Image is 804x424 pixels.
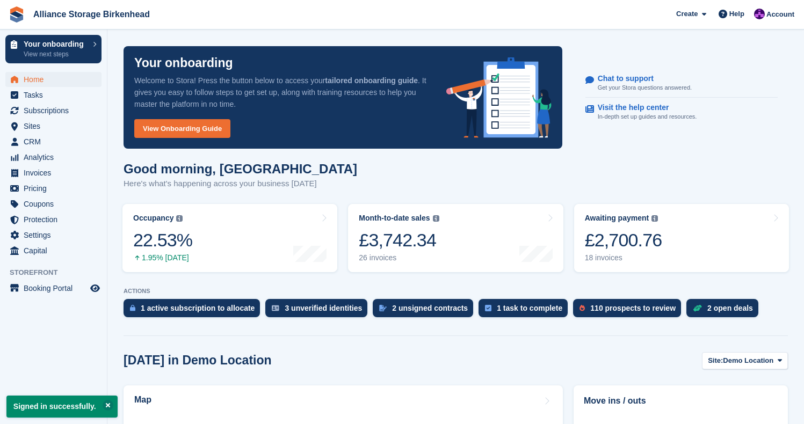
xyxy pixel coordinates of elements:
[24,281,88,296] span: Booking Portal
[585,253,662,262] div: 18 invoices
[651,215,658,222] img: icon-info-grey-7440780725fd019a000dd9b08b2336e03edf1995a4989e88bcd33f0948082b44.svg
[585,214,649,223] div: Awaiting payment
[676,9,698,19] span: Create
[723,355,773,366] span: Demo Location
[708,355,723,366] span: Site:
[5,119,102,134] a: menu
[5,103,102,118] a: menu
[176,215,183,222] img: icon-info-grey-7440780725fd019a000dd9b08b2336e03edf1995a4989e88bcd33f0948082b44.svg
[285,304,362,312] div: 3 unverified identities
[24,49,88,59] p: View next steps
[580,305,585,311] img: prospect-51fa495bee0391a8d652442698ab0144808aea92771e9ea1ae160a38d050c398.svg
[5,196,102,211] a: menu
[584,394,778,407] h2: Move ins / outs
[373,299,479,323] a: 2 unsigned contracts
[24,87,88,103] span: Tasks
[573,299,686,323] a: 110 prospects to review
[5,87,102,103] a: menu
[497,304,562,312] div: 1 task to complete
[693,304,702,312] img: deal-1b604bf984904fb50ccaf53a9ad4b4a5d6e5aea283cecdc64d6e3604feb123c2.svg
[130,304,135,311] img: active_subscription_to_allocate_icon-d502201f5373d7db506a760aba3b589e785aa758c864c3986d89f69b8ff3...
[598,112,697,121] p: In-depth set up guides and resources.
[24,119,88,134] span: Sites
[24,103,88,118] span: Subscriptions
[446,57,552,138] img: onboarding-info-6c161a55d2c0e0a8cae90662b2fe09162a5109e8cc188191df67fb4f79e88e88.svg
[485,305,491,311] img: task-75834270c22a3079a89374b754ae025e5fb1db73e45f91037f5363f120a921f8.svg
[574,204,789,272] a: Awaiting payment £2,700.76 18 invoices
[379,305,387,311] img: contract_signature_icon-13c848040528278c33f63329250d36e43548de30e8caae1d1a13099fd9432cc5.svg
[5,72,102,87] a: menu
[24,72,88,87] span: Home
[89,282,102,295] a: Preview store
[124,353,272,368] h2: [DATE] in Demo Location
[6,396,118,418] p: Signed in successfully.
[5,181,102,196] a: menu
[707,304,753,312] div: 2 open deals
[598,103,689,112] p: Visit the help center
[590,304,676,312] div: 110 prospects to review
[598,83,692,92] p: Get your Stora questions answered.
[133,214,173,223] div: Occupancy
[5,243,102,258] a: menu
[124,178,357,190] p: Here's what's happening across your business [DATE]
[5,281,102,296] a: menu
[9,6,25,23] img: stora-icon-8386f47178a22dfd0bd8f6a31ec36ba5ce8667c1dd55bd0f319d3a0aa187defe.svg
[754,9,765,19] img: Romilly Norton
[24,150,88,165] span: Analytics
[585,98,778,127] a: Visit the help center In-depth set up guides and resources.
[24,134,88,149] span: CRM
[10,267,107,278] span: Storefront
[134,75,429,110] p: Welcome to Stora! Press the button below to access your . It gives you easy to follow steps to ge...
[729,9,744,19] span: Help
[134,395,151,405] h2: Map
[585,69,778,98] a: Chat to support Get your Stora questions answered.
[5,228,102,243] a: menu
[348,204,563,272] a: Month-to-date sales £3,742.34 26 invoices
[29,5,154,23] a: Alliance Storage Birkenhead
[359,229,439,251] div: £3,742.34
[392,304,468,312] div: 2 unsigned contracts
[24,40,88,48] p: Your onboarding
[24,196,88,211] span: Coupons
[479,299,573,323] a: 1 task to complete
[5,212,102,227] a: menu
[359,214,430,223] div: Month-to-date sales
[598,74,683,83] p: Chat to support
[5,165,102,180] a: menu
[5,35,102,63] a: Your onboarding View next steps
[5,134,102,149] a: menu
[325,76,418,85] strong: tailored onboarding guide
[702,352,788,370] button: Site: Demo Location
[24,181,88,196] span: Pricing
[124,299,265,323] a: 1 active subscription to allocate
[124,288,788,295] p: ACTIONS
[24,165,88,180] span: Invoices
[272,305,279,311] img: verify_identity-adf6edd0f0f0b5bbfe63781bf79b02c33cf7c696d77639b501bdc392416b5a36.svg
[133,229,192,251] div: 22.53%
[122,204,337,272] a: Occupancy 22.53% 1.95% [DATE]
[124,162,357,176] h1: Good morning, [GEOGRAPHIC_DATA]
[134,119,230,138] a: View Onboarding Guide
[134,57,233,69] p: Your onboarding
[265,299,373,323] a: 3 unverified identities
[766,9,794,20] span: Account
[141,304,255,312] div: 1 active subscription to allocate
[5,150,102,165] a: menu
[24,212,88,227] span: Protection
[433,215,439,222] img: icon-info-grey-7440780725fd019a000dd9b08b2336e03edf1995a4989e88bcd33f0948082b44.svg
[133,253,192,262] div: 1.95% [DATE]
[24,228,88,243] span: Settings
[359,253,439,262] div: 26 invoices
[585,229,662,251] div: £2,700.76
[24,243,88,258] span: Capital
[686,299,764,323] a: 2 open deals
